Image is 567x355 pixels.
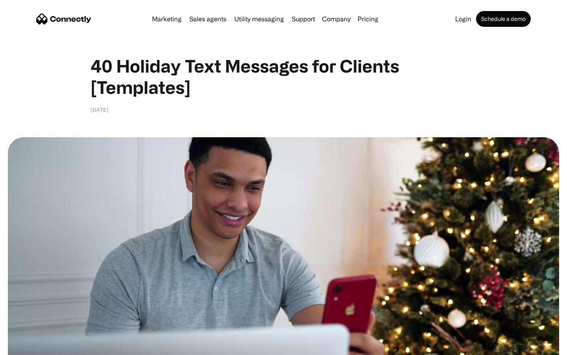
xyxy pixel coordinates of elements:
a: home [36,13,91,25]
aside: Language selected: English [8,341,47,352]
a: Pricing [354,16,382,22]
a: Utility messaging [231,16,287,22]
div: [DATE] [91,106,109,114]
a: Login [452,16,474,22]
a: Sales agents [186,16,230,22]
div: Company [320,13,353,24]
a: Schedule a demo [476,11,531,27]
h1: 40 Holiday Text Messages for Clients [Templates] [91,55,476,98]
a: Support [289,16,318,22]
ul: Language list [16,341,47,352]
div: Company [322,13,350,24]
a: Marketing [149,16,185,22]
